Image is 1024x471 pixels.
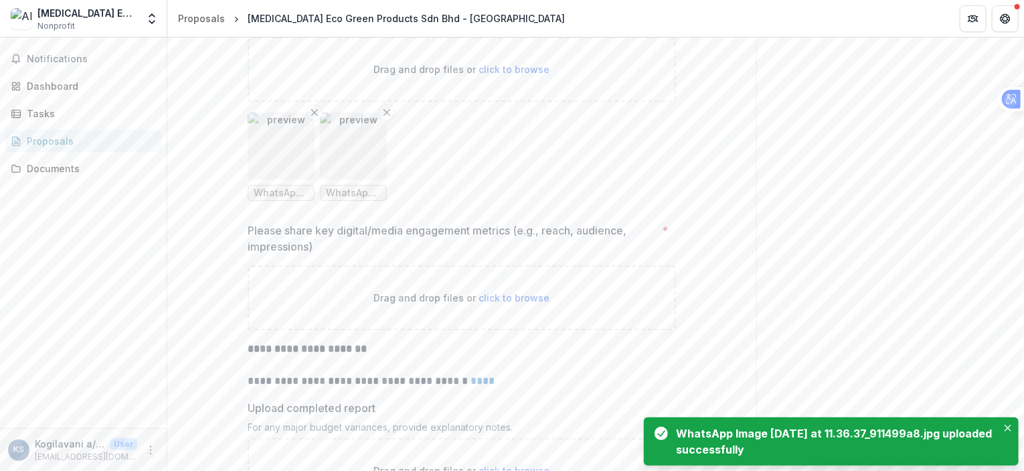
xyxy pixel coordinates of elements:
[960,5,987,32] button: Partners
[27,79,151,93] div: Dashboard
[27,161,151,176] div: Documents
[37,20,75,32] span: Nonprofit
[254,188,309,199] span: WhatsApp Image [DATE] 15.57.31_c91f6938.jpg
[35,451,137,463] p: [EMAIL_ADDRESS][DOMAIN_NAME]
[379,105,395,121] button: Remove File
[248,400,375,416] p: Upload completed report
[173,9,230,28] a: Proposals
[248,113,315,201] div: Remove FilepreviewWhatsApp Image [DATE] 15.57.31_c91f6938.jpg
[320,113,387,180] img: preview
[479,292,550,304] span: click to browse
[248,421,676,438] div: For any major budget variances, provide explanatory notes.
[320,113,387,201] div: Remove FilepreviewWhatsApp Image [DATE] at 11.36.37_911499a8.jpg
[1000,420,1016,436] button: Close
[27,107,151,121] div: Tasks
[143,5,161,32] button: Open entity switcher
[307,105,323,121] button: Remove File
[374,291,550,305] p: Drag and drop files or
[326,188,381,199] span: WhatsApp Image [DATE] at 11.36.37_911499a8.jpg
[143,442,159,458] button: More
[11,8,32,29] img: Alora Eco Green Products Sdn Bhd
[479,64,550,75] span: click to browse
[5,48,161,70] button: Notifications
[248,113,315,180] img: preview
[992,5,1019,32] button: Get Help
[5,130,161,152] a: Proposals
[27,54,156,65] span: Notifications
[248,222,657,255] p: Please share key digital/media engagement metrics (e.g., reach, audience, impressions)
[27,134,151,148] div: Proposals
[35,437,104,451] p: Kogilavani a/p Supermaniam
[5,75,161,97] a: Dashboard
[110,438,137,450] p: User
[13,446,24,454] div: Kogilavani a/p Supermaniam
[5,157,161,180] a: Documents
[5,103,161,125] a: Tasks
[178,11,225,25] div: Proposals
[173,9,570,28] nav: breadcrumb
[676,425,992,458] div: WhatsApp Image [DATE] at 11.36.37_911499a8.jpg uploaded successfully
[37,6,137,20] div: [MEDICAL_DATA] Eco Green Products Sdn Bhd
[638,412,1024,471] div: Notifications-bottom-right
[248,11,565,25] div: [MEDICAL_DATA] Eco Green Products Sdn Bhd - [GEOGRAPHIC_DATA]
[374,62,550,76] p: Drag and drop files or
